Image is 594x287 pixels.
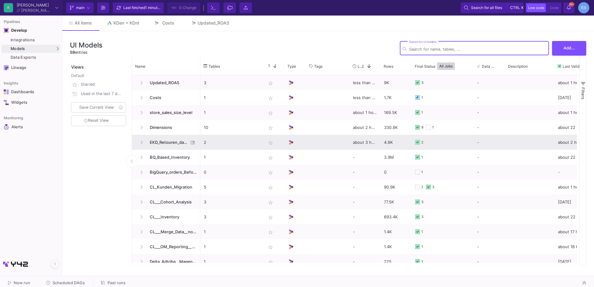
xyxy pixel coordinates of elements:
div: 1 [421,239,423,254]
div: 1.4K [381,239,412,254]
span: Scheduled DAGs [53,280,85,285]
div: - [477,90,501,105]
button: Reset View [71,115,126,126]
div: [DATE] [555,254,592,269]
div: 2 [421,135,423,150]
button: ES [576,2,589,13]
div: Used in the last 7 days [81,89,122,98]
img: UI Model [288,184,294,190]
mat-expansion-panel-header: Navigation iconDevelop [2,25,60,35]
div: Last fetched [123,3,161,12]
span: Description [508,64,528,69]
div: - [350,150,381,165]
div: about 1 hour ago [555,75,592,90]
div: - [477,165,501,179]
div: 1 [421,225,423,239]
div: 2 [421,180,423,194]
span: CL___Inventory [146,210,197,224]
img: Tab icon [107,20,112,26]
span: 1 [266,63,270,69]
div: Default [71,73,127,80]
span: Updated_ROAS [146,75,197,90]
div: - [477,254,501,269]
span: 59 [70,50,75,55]
button: All Jobs [437,62,455,70]
div: Integrations [11,38,59,43]
div: Lineage [11,65,52,70]
span: Data Tests [482,64,496,69]
span: CL___Cohort_Analysis [146,195,197,209]
div: - [350,209,381,224]
div: Costs [160,20,176,25]
div: Final Status [415,59,465,73]
button: Starred [70,80,127,89]
div: 9K [381,75,412,90]
img: UI Model [288,80,294,86]
div: - [350,224,381,239]
button: Low code [526,3,546,12]
span: Type [287,64,296,69]
p: 3 [204,210,259,224]
div: 1 [421,90,423,105]
div: about 1 hour ago [350,105,381,120]
div: - [477,210,501,224]
button: ctrlk [508,4,520,11]
div: about 1 hour ago [555,105,592,120]
div: 1 [421,150,423,165]
div: Alerts [11,124,52,130]
div: about 22 hours ago [555,120,592,135]
p: 1 [204,150,259,165]
a: Navigation iconWidgets [2,98,60,107]
div: - [477,75,501,90]
mat-icon: star_border [267,229,274,236]
a: Navigation iconAlerts [2,122,60,132]
div: 1.4K [381,224,412,239]
img: UI Model [288,258,294,265]
p: 3 [204,195,259,209]
button: Search for all filesctrlk [461,2,523,13]
span: BQ_Based_Inventory [146,150,197,165]
div: about 16 hours ago [555,239,592,254]
span: BigQuery_orders_Before_2022 [146,165,197,180]
div: Starred [81,80,122,89]
button: main [66,2,94,13]
div: KDen + KDnl [113,20,139,25]
div: 3.9M [381,150,412,165]
div: - [477,225,501,239]
div: ES [578,2,589,13]
span: Add... [564,46,575,50]
div: about 1 hour ago [555,180,592,194]
button: Last fetched1 minute ago [113,2,164,13]
div: 1 [421,254,423,269]
div: 1 [421,105,423,120]
mat-icon: star_border [267,184,274,191]
span: CL_Kunden_Migration [146,180,197,194]
img: UI Model [288,124,294,131]
h3: UI Models [70,41,103,49]
div: - [350,165,381,180]
p: 1 [204,105,259,120]
span: Past runs [107,280,126,285]
span: EKD_Retouren_data_cleaning [146,135,189,150]
img: UI Model [288,199,294,205]
img: UI Model [288,139,294,146]
span: Models [11,46,25,51]
div: [DATE] [555,194,592,209]
div: 169.5K [381,105,412,120]
span: ctrl [510,4,520,11]
div: about 2 hours ago [555,135,592,150]
img: UI Model [288,109,294,116]
div: 3 [421,210,423,224]
span: k [521,4,524,11]
p: 1 [204,225,259,239]
p: 2 [204,135,259,150]
img: Navigation icon [4,28,9,33]
mat-icon: star_border [267,139,274,147]
span: Rows [384,64,393,69]
div: Dashboards [11,89,52,94]
mat-icon: star_border [267,214,274,221]
div: about 17 hours ago [555,224,592,239]
a: Navigation iconDashboards [2,87,60,97]
div: 3 [432,180,434,194]
div: about 22 hours ago [555,209,592,224]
